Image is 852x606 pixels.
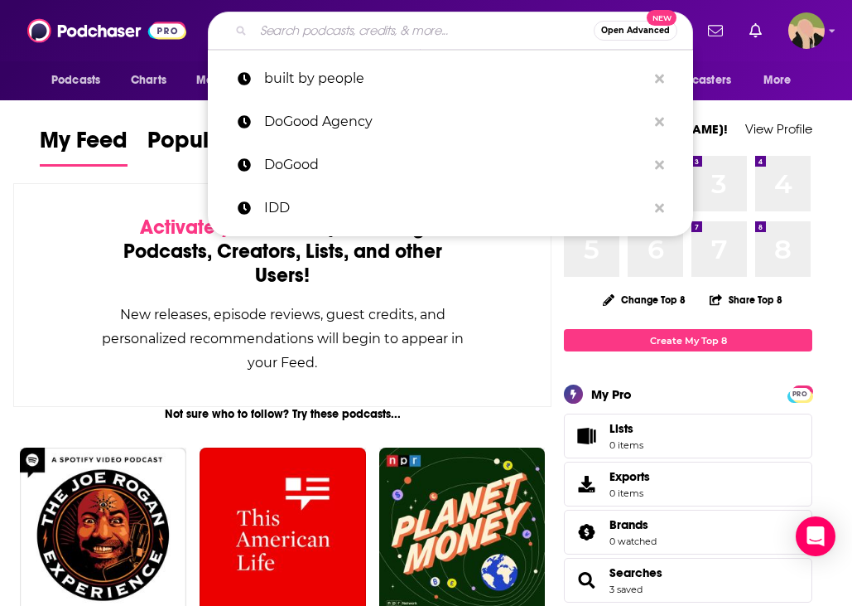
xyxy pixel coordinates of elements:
[208,187,693,230] a: IDD
[185,65,277,96] button: open menu
[743,17,768,45] a: Show notifications dropdown
[790,387,810,400] a: PRO
[709,284,783,316] button: Share Top 8
[641,65,755,96] button: open menu
[796,516,835,556] div: Open Intercom Messenger
[40,65,122,96] button: open menu
[788,12,825,49] span: Logged in as KatMcMahonn
[609,469,650,484] span: Exports
[208,12,693,50] div: Search podcasts, credits, & more...
[97,216,468,288] div: by following Podcasts, Creators, Lists, and other Users!
[609,421,633,436] span: Lists
[591,386,632,402] div: My Pro
[564,329,812,351] a: Create My Top 8
[196,69,255,92] span: Monitoring
[208,57,693,100] a: built by people
[147,126,288,164] span: Popular Feed
[593,289,696,310] button: Change Top 8
[701,17,729,45] a: Show notifications dropdown
[264,100,647,143] p: DoGood Agency
[609,517,648,532] span: Brands
[564,414,812,458] a: Lists
[564,558,812,603] span: Searches
[609,584,643,595] a: 3 saved
[647,10,676,26] span: New
[40,126,128,167] a: My Feed
[51,69,100,92] span: Podcasts
[594,21,677,41] button: Open AdvancedNew
[564,510,812,555] span: Brands
[788,12,825,49] button: Show profile menu
[97,303,468,375] div: New releases, episode reviews, guest credits, and personalized recommendations will begin to appe...
[609,517,657,532] a: Brands
[264,143,647,187] p: DoGood
[609,439,643,451] span: 0 items
[253,17,594,44] input: Search podcasts, credits, & more...
[147,126,288,167] a: Popular Feed
[609,421,643,436] span: Lists
[13,407,551,421] div: Not sure who to follow? Try these podcasts...
[745,121,812,137] a: View Profile
[140,215,310,240] span: Activate your Feed
[752,65,812,96] button: open menu
[788,12,825,49] img: User Profile
[609,565,662,580] a: Searches
[601,27,670,35] span: Open Advanced
[131,69,166,92] span: Charts
[120,65,176,96] a: Charts
[763,69,792,92] span: More
[570,569,603,592] a: Searches
[564,462,812,507] a: Exports
[609,536,657,547] a: 0 watched
[570,473,603,496] span: Exports
[27,15,186,46] img: Podchaser - Follow, Share and Rate Podcasts
[208,143,693,187] a: DoGood
[40,126,128,164] span: My Feed
[570,424,603,448] span: Lists
[570,521,603,544] a: Brands
[609,487,650,499] span: 0 items
[790,388,810,400] span: PRO
[264,57,647,100] p: built by people
[208,100,693,143] a: DoGood Agency
[264,187,647,230] p: IDD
